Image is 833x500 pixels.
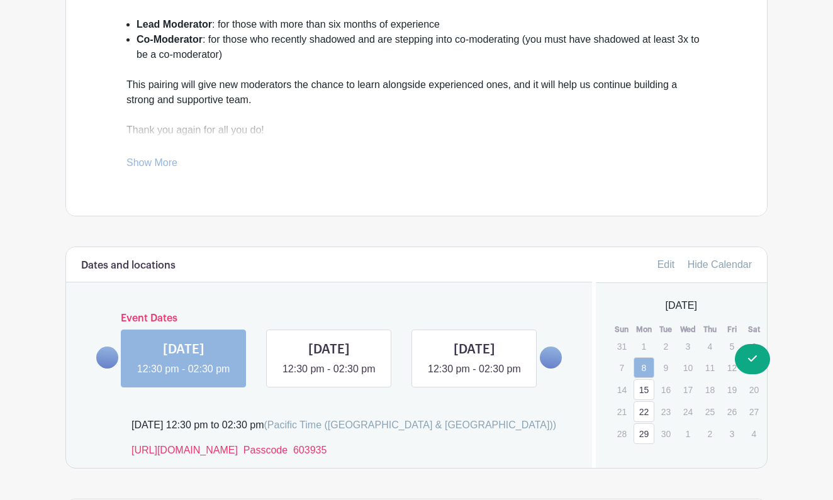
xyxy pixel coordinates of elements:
[743,323,765,336] th: Sat
[678,402,698,421] p: 24
[126,77,707,198] div: This pairing will give new moderators the chance to learn alongside experienced ones, and it will...
[722,336,742,356] p: 5
[612,424,632,443] p: 28
[634,379,654,400] a: 15
[137,17,707,32] li: : for those with more than six months of experience
[633,323,655,336] th: Mon
[657,254,675,275] a: Edit
[612,380,632,399] p: 14
[656,358,676,377] p: 9
[137,19,212,30] strong: Lead Moderator
[131,445,327,455] a: [URL][DOMAIN_NAME] Passcode 603935
[264,419,556,430] span: (Pacific Time ([GEOGRAPHIC_DATA] & [GEOGRAPHIC_DATA]))
[678,380,698,399] p: 17
[700,424,720,443] p: 2
[118,313,540,325] h6: Event Dates
[677,323,699,336] th: Wed
[678,336,698,356] p: 3
[612,358,632,377] p: 7
[81,260,176,272] h6: Dates and locations
[744,402,764,421] p: 27
[721,323,743,336] th: Fri
[700,358,720,377] p: 11
[656,336,676,356] p: 2
[656,402,676,421] p: 23
[612,402,632,421] p: 21
[612,336,632,356] p: 31
[656,380,676,399] p: 16
[700,380,720,399] p: 18
[688,259,752,270] a: Hide Calendar
[126,157,177,173] a: Show More
[700,402,720,421] p: 25
[722,358,742,377] p: 12
[678,424,698,443] p: 1
[722,380,742,399] p: 19
[699,323,721,336] th: Thu
[131,418,556,433] div: [DATE] 12:30 pm to 02:30 pm
[722,424,742,443] p: 3
[666,298,697,313] span: [DATE]
[634,336,654,356] p: 1
[700,336,720,356] p: 4
[656,424,676,443] p: 30
[744,336,764,356] p: 6
[611,323,633,336] th: Sun
[678,358,698,377] p: 10
[137,32,707,77] li: : for those who recently shadowed and are stepping into co-moderating (you must have shadowed at ...
[722,402,742,421] p: 26
[744,380,764,399] p: 20
[655,323,677,336] th: Tue
[634,423,654,444] a: 29
[634,357,654,378] a: 8
[744,424,764,443] p: 4
[137,34,203,45] strong: Co-Moderator
[634,401,654,422] a: 22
